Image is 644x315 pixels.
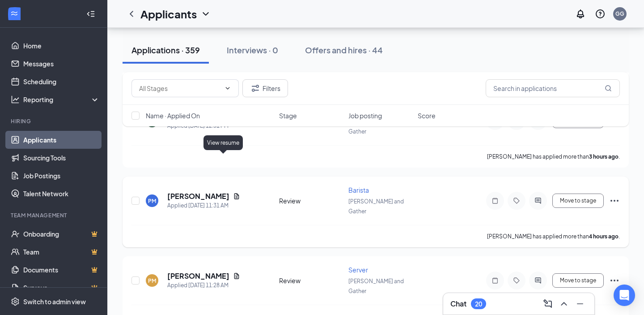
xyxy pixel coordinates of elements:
[511,197,522,204] svg: Tag
[227,44,278,56] div: Interviews · 0
[23,185,100,203] a: Talent Network
[552,273,604,288] button: Move to stage
[533,277,543,284] svg: ActiveChat
[542,298,553,309] svg: ComposeMessage
[167,191,229,201] h5: [PERSON_NAME]
[279,276,343,285] div: Review
[131,44,200,56] div: Applications · 359
[10,9,19,18] svg: WorkstreamLogo
[348,266,368,274] span: Server
[614,285,635,306] div: Open Intercom Messenger
[279,111,297,120] span: Stage
[233,193,240,200] svg: Document
[148,277,156,285] div: PM
[418,111,436,120] span: Score
[450,299,466,309] h3: Chat
[487,153,620,160] p: [PERSON_NAME] has applied more than .
[23,279,100,297] a: SurveysCrown
[23,149,100,167] a: Sourcing Tools
[475,300,482,308] div: 20
[557,297,571,311] button: ChevronUp
[589,233,619,240] b: 4 hours ago
[23,167,100,185] a: Job Postings
[305,44,383,56] div: Offers and hires · 44
[23,95,100,104] div: Reporting
[224,85,231,92] svg: ChevronDown
[486,79,620,97] input: Search in applications
[23,73,100,91] a: Scheduling
[348,278,404,294] span: [PERSON_NAME] and Gather
[348,198,404,215] span: [PERSON_NAME] and Gather
[23,225,100,243] a: OnboardingCrown
[533,197,543,204] svg: ActiveChat
[279,196,343,205] div: Review
[490,277,500,284] svg: Note
[167,271,229,281] h5: [PERSON_NAME]
[511,277,522,284] svg: Tag
[146,111,200,120] span: Name · Applied On
[11,95,20,104] svg: Analysis
[11,117,98,125] div: Hiring
[595,9,606,19] svg: QuestionInfo
[11,211,98,219] div: Team Management
[23,261,100,279] a: DocumentsCrown
[23,131,100,149] a: Applicants
[609,275,620,286] svg: Ellipses
[233,272,240,280] svg: Document
[552,194,604,208] button: Move to stage
[140,6,197,22] h1: Applicants
[605,85,612,92] svg: MagnifyingGlass
[490,197,500,204] svg: Note
[200,9,211,19] svg: ChevronDown
[86,9,95,18] svg: Collapse
[575,298,585,309] svg: Minimize
[575,9,586,19] svg: Notifications
[23,55,100,73] a: Messages
[589,153,619,160] b: 3 hours ago
[242,79,288,97] button: Filter Filters
[348,111,382,120] span: Job posting
[615,10,624,17] div: GG
[139,83,220,93] input: All Stages
[167,281,240,290] div: Applied [DATE] 11:28 AM
[23,37,100,55] a: Home
[487,233,620,240] p: [PERSON_NAME] has applied more than .
[203,135,243,150] div: View resume
[23,243,100,261] a: TeamCrown
[250,83,261,94] svg: Filter
[23,297,86,306] div: Switch to admin view
[167,201,240,210] div: Applied [DATE] 11:31 AM
[11,297,20,306] svg: Settings
[148,197,156,205] div: PM
[541,297,555,311] button: ComposeMessage
[126,9,137,19] svg: ChevronLeft
[559,298,569,309] svg: ChevronUp
[573,297,587,311] button: Minimize
[609,195,620,206] svg: Ellipses
[348,186,369,194] span: Barista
